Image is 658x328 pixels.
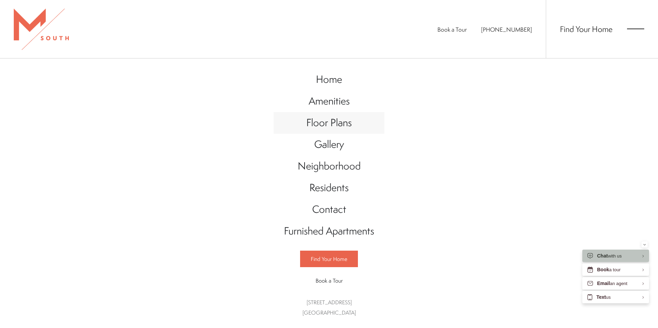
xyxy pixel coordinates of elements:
[274,112,384,134] a: Go to Floor Plans
[298,159,361,173] span: Neighborhood
[274,155,384,177] a: Go to Neighborhood
[437,25,467,33] a: Book a Tour
[274,69,384,90] a: Go to Home
[274,62,384,325] div: Main
[309,94,350,108] span: Amenities
[303,298,356,316] a: Get Directions to 5110 South Manhattan Avenue Tampa, FL 33611
[309,181,349,195] span: Residents
[627,26,644,32] button: Open Menu
[312,202,346,216] span: Contact
[560,23,613,34] a: Find Your Home
[306,116,352,130] span: Floor Plans
[274,199,384,220] a: Go to Contact
[314,137,344,151] span: Gallery
[274,134,384,155] a: Go to Gallery
[481,25,532,33] span: [PHONE_NUMBER]
[311,255,347,263] span: Find Your Home
[300,251,358,267] a: Find Your Home
[274,220,384,242] a: Go to Furnished Apartments (opens in a new tab)
[14,9,69,50] img: MSouth
[316,277,343,284] span: Book a Tour
[300,273,358,288] a: Book a Tour
[274,90,384,112] a: Go to Amenities
[284,224,374,238] span: Furnished Apartments
[481,25,532,33] a: Call Us at 813-570-8014
[274,177,384,199] a: Go to Residents
[316,72,342,86] span: Home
